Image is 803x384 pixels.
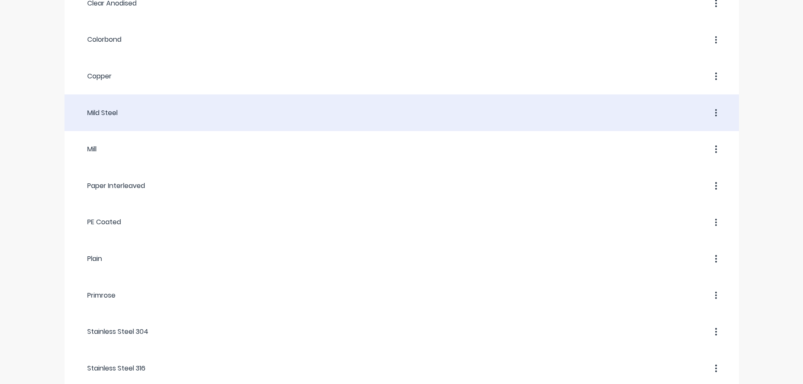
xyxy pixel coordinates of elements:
[77,181,145,191] div: Paper Interleaved
[77,35,121,45] div: Colorbond
[77,108,118,118] div: Mild Steel
[77,71,112,81] div: Copper
[77,327,148,337] div: Stainless Steel 304
[77,217,121,227] div: PE Coated
[77,254,102,264] div: Plain
[77,290,115,301] div: Primrose
[77,144,97,154] div: Mill
[77,363,145,373] div: Stainless Steel 316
